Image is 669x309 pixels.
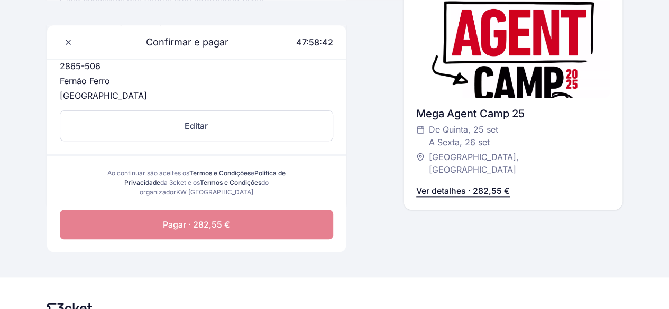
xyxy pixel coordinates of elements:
[60,89,334,102] p: [GEOGRAPHIC_DATA]
[60,74,334,87] p: Fernão Ferro
[60,60,334,72] p: 2865-506
[60,210,334,239] button: Pagar · 282,55 €
[189,169,251,177] a: Termos e Condições
[429,123,498,148] span: De Quinta, 25 set A Sexta, 26 set
[200,179,261,186] a: Termos e Condições
[133,35,228,50] span: Confirmar e pagar
[60,110,334,141] button: Editar
[106,168,287,197] div: Ao continuar são aceites os e da 3cket e os do organizador
[416,106,609,121] div: Mega Agent Camp 25
[176,188,253,196] span: KW [GEOGRAPHIC_DATA]
[429,151,599,176] span: [GEOGRAPHIC_DATA], [GEOGRAPHIC_DATA]
[163,218,230,231] span: Pagar · 282,55 €
[416,184,510,197] p: Ver detalhes · 282,55 €
[296,37,333,48] span: 47:58:42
